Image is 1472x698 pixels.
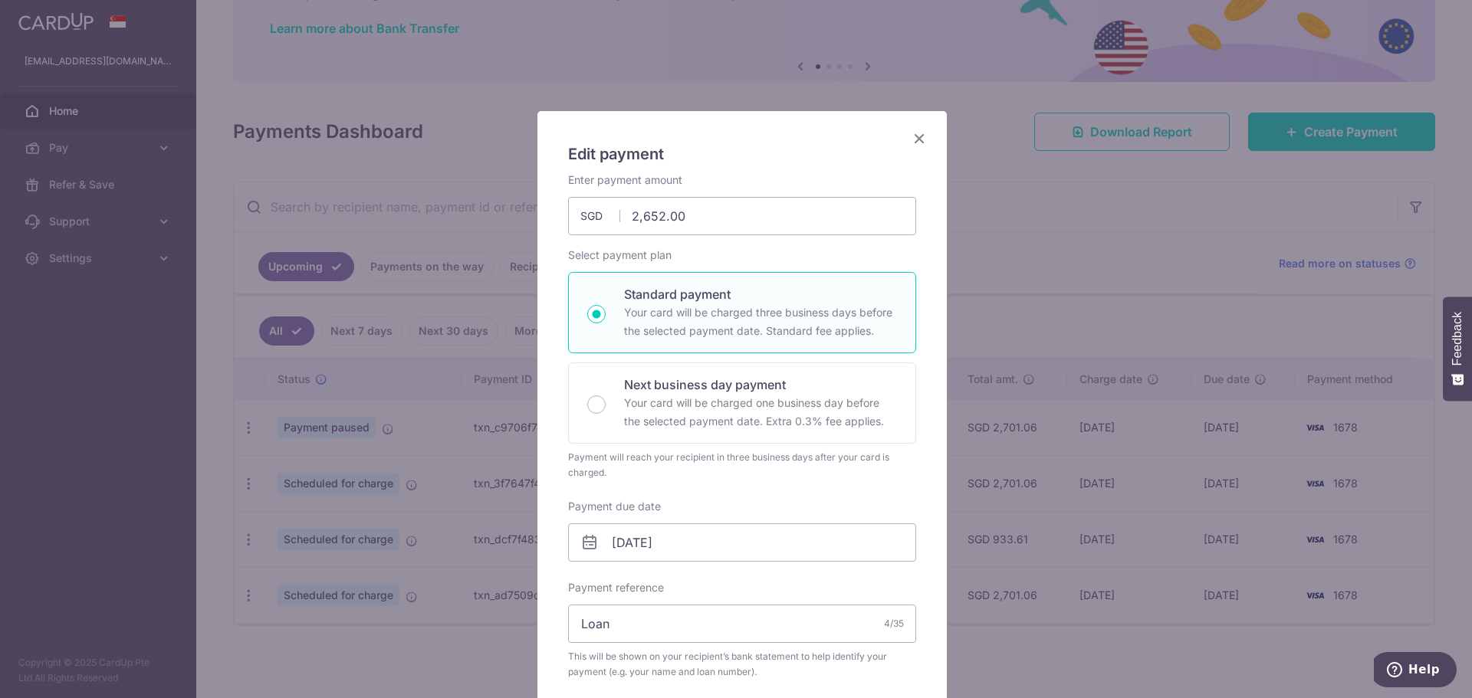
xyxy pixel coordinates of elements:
[580,208,620,224] span: SGD
[568,649,916,680] span: This will be shown on your recipient’s bank statement to help identify your payment (e.g. your na...
[624,394,897,431] p: Your card will be charged one business day before the selected payment date. Extra 0.3% fee applies.
[568,247,672,263] label: Select payment plan
[568,172,682,188] label: Enter payment amount
[624,303,897,340] p: Your card will be charged three business days before the selected payment date. Standard fee appl...
[568,580,664,595] label: Payment reference
[568,499,661,514] label: Payment due date
[624,375,897,394] p: Next business day payment
[568,450,916,480] div: Payment will reach your recipient in three business days after your card is charged.
[1374,652,1457,690] iframe: Opens a widget where you can find more information
[624,285,897,303] p: Standard payment
[568,142,916,166] h5: Edit payment
[884,616,904,631] div: 4/35
[1443,297,1472,401] button: Feedback - Show survey
[910,129,928,148] button: Close
[568,197,916,235] input: 0.00
[1451,312,1464,365] span: Feedback
[568,523,916,562] input: DD / MM / YYYY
